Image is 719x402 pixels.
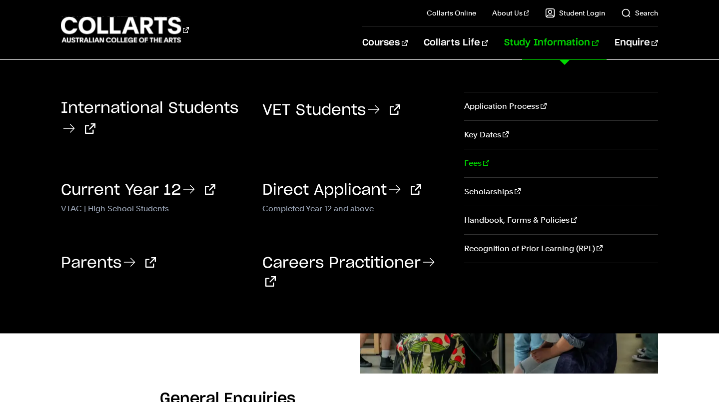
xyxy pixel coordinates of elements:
a: Fees [464,149,658,177]
a: Parents [61,256,156,271]
a: Key Dates [464,121,658,149]
a: About Us [492,8,529,18]
a: Study Information [504,26,598,59]
a: Careers Practitioner [262,256,437,290]
a: Direct Applicant [262,183,421,198]
a: Student Login [545,8,605,18]
a: Application Process [464,92,658,120]
p: Completed Year 12 and above [262,202,448,214]
p: VTAC | High School Students [61,202,247,214]
a: Search [621,8,658,18]
a: Courses [362,26,408,59]
a: Current Year 12 [61,183,215,198]
a: Collarts Online [427,8,476,18]
a: Scholarships [464,178,658,206]
div: Go to homepage [61,15,189,44]
a: VET Students [262,103,400,118]
a: Handbook, Forms & Policies [464,206,658,234]
a: Collarts Life [424,26,488,59]
a: Enquire [615,26,658,59]
a: International Students [61,101,238,137]
a: Recognition of Prior Learning (RPL) [464,235,658,263]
